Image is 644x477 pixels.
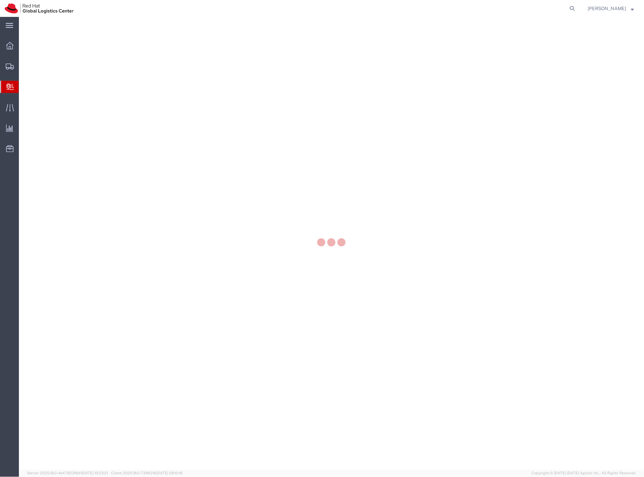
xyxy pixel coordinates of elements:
[588,5,626,12] span: Filip Lizuch
[532,471,636,476] span: Copyright © [DATE]-[DATE] Agistix Inc., All Rights Reserved
[27,471,108,475] span: Server: 2025.18.0-4e47823f9d1
[156,471,183,475] span: [DATE] 08:10:16
[82,471,108,475] span: [DATE] 10:23:21
[111,471,183,475] span: Client: 2025.18.0-7346316
[5,3,74,14] img: logo
[588,4,635,13] button: [PERSON_NAME]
